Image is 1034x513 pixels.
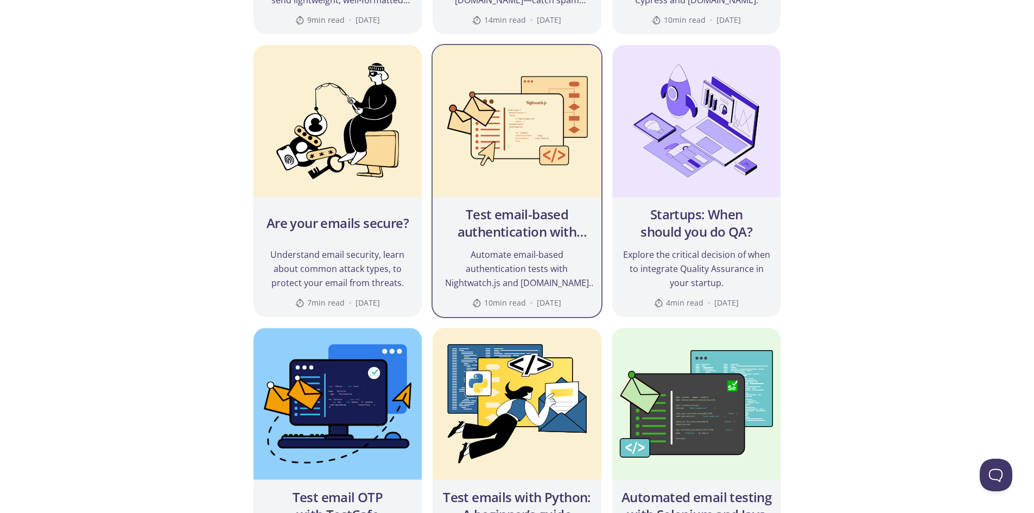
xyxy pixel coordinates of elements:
time: [DATE] [714,297,739,308]
span: 10 min read [652,15,706,26]
p: Understand email security, learn about common attack types, to protect your email from threats. [262,248,414,290]
h2: Startups: When should you do QA? [621,206,772,240]
img: Startups: When should you do QA? [612,45,781,197]
span: 7 min read [295,297,345,308]
p: Explore the critical decision of when to integrate Quality Assurance in your startup. [621,248,772,290]
h2: Test email-based authentication with Nightwatch.js [441,206,593,240]
span: 10 min read [472,297,526,308]
time: [DATE] [537,15,561,26]
img: Test email-based authentication with Nightwatch.js [433,45,601,197]
p: Automate email-based authentication tests with Nightwatch.js and [DOMAIN_NAME]—verify inbox, extr... [441,248,593,290]
time: [DATE] [356,297,380,308]
iframe: Help Scout Beacon - Open [980,459,1012,491]
h2: Are your emails secure? [267,214,409,232]
span: 4 min read [654,297,703,308]
time: [DATE] [537,297,561,308]
img: Test emails with Python: A beginner’s guide [433,328,601,480]
span: 9 min read [295,15,345,26]
img: Test email OTP with TestCafe [253,328,422,480]
time: [DATE] [716,15,741,26]
a: Test email-based authentication with Nightwatch.jsTest email-based authentication with Nightwatch... [432,44,602,318]
img: Are your emails secure? [253,45,422,197]
span: 14 min read [472,15,526,26]
a: Are your emails secure?Are your emails secure?Understand email security, learn about common attac... [252,44,423,318]
img: Automated email testing with Selenium and Java [612,328,781,480]
a: Startups: When should you do QA?Startups: When should you do QA?Explore the critical decision of ... [611,44,782,318]
time: [DATE] [356,15,380,26]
